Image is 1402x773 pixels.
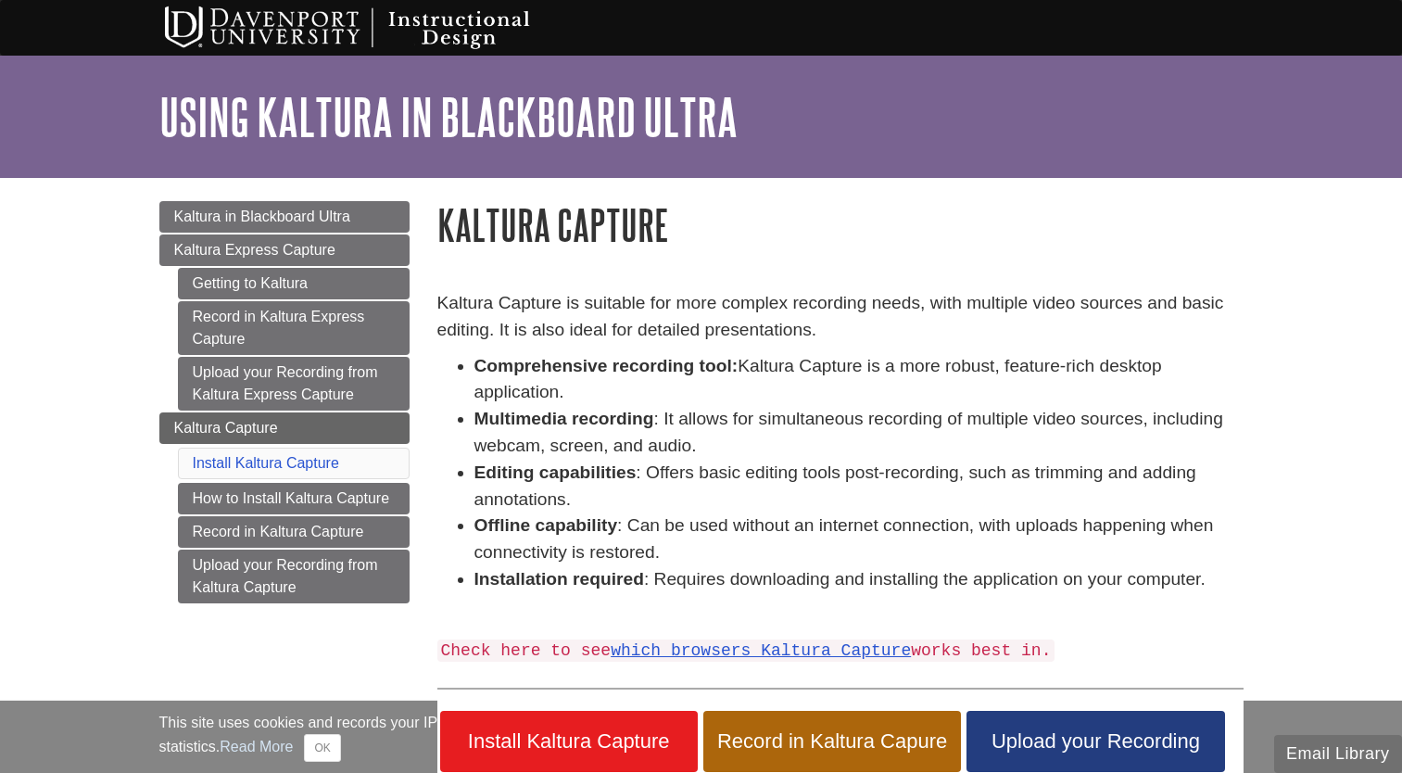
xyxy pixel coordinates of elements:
p: Kaltura Capture is suitable for more complex recording needs, with multiple video sources and bas... [437,290,1244,344]
li: : It allows for simultaneous recording of multiple video sources, including webcam, screen, and a... [474,406,1244,460]
li: Kaltura Capture is a more robust, feature-rich desktop application. [474,353,1244,407]
a: Record in Kaltura Express Capture [178,301,410,355]
button: Close [304,734,340,762]
span: Kaltura in Blackboard Ultra [174,209,350,224]
a: Upload your Recording from Kaltura Capture [178,550,410,603]
a: Upload your Recording from Kaltura Express Capture [178,357,410,411]
a: Kaltura in Blackboard Ultra [159,201,410,233]
a: Read More [220,739,293,754]
a: How to Install Kaltura Capture [178,483,410,514]
a: Record in Kaltura Capture [178,516,410,548]
a: which browsers Kaltura Capture [611,641,911,660]
a: Kaltura Capture [159,412,410,444]
li: : Can be used without an internet connection, with uploads happening when connectivity is restored. [474,513,1244,566]
button: Email Library [1274,735,1402,773]
a: Using Kaltura in Blackboard Ultra [159,88,738,146]
strong: Offline capability [474,515,618,535]
li: : Offers basic editing tools post-recording, such as trimming and adding annotations. [474,460,1244,513]
a: Record in Kaltura Capure [703,711,961,772]
span: Kaltura Capture [174,420,278,436]
strong: Installation required [474,569,644,589]
li: : Requires downloading and installing the application on your computer. [474,566,1244,593]
div: Guide Page Menu [159,201,410,603]
img: Davenport University Instructional Design [150,5,595,51]
strong: Multimedia recording [474,409,654,428]
a: Kaltura Express Capture [159,234,410,266]
strong: Editing capabilities [474,463,637,482]
span: Record in Kaltura Capure [717,729,947,754]
h1: Kaltura Capture [437,201,1244,248]
a: Getting to Kaltura [178,268,410,299]
a: Install Kaltura Capture [440,711,698,772]
code: Check here to see works best in. [437,640,1055,662]
span: Upload your Recording [980,729,1210,754]
strong: Comprehensive recording tool: [474,356,739,375]
span: Kaltura Express Capture [174,242,335,258]
div: This site uses cookies and records your IP address for usage statistics. Additionally, we use Goo... [159,712,1244,762]
span: Install Kaltura Capture [454,729,684,754]
a: Install Kaltura Capture [193,455,339,471]
a: Upload your Recording [966,711,1224,772]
